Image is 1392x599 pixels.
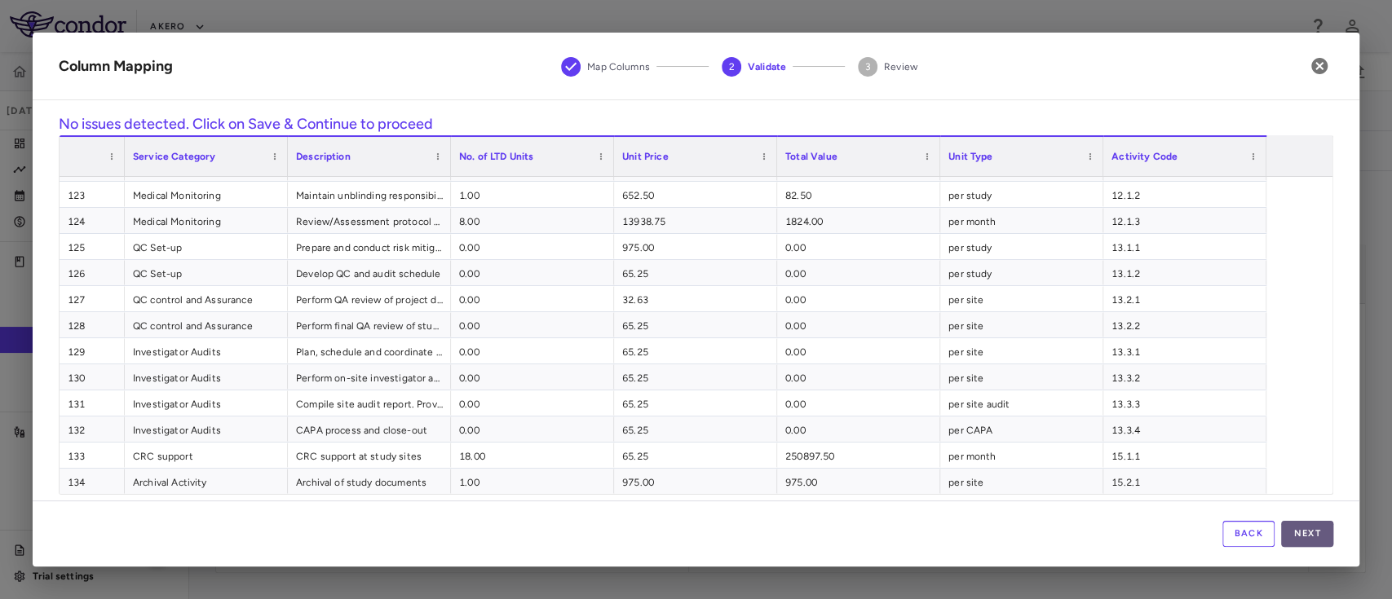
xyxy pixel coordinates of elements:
[940,208,1103,233] div: per month
[60,260,125,285] div: 126
[940,286,1103,311] div: per site
[60,469,125,494] div: 134
[614,390,777,416] div: 65.25
[125,443,288,468] div: CRC support
[940,443,1103,468] div: per month
[1103,208,1266,233] div: 12.1.3
[288,182,451,207] div: Maintain unblinding responsibility
[777,312,940,337] div: 0.00
[777,469,940,494] div: 975.00
[451,443,614,468] div: 18.00
[1103,390,1266,416] div: 13.3.3
[940,260,1103,285] div: per study
[133,151,215,162] span: Service Category
[1103,364,1266,390] div: 13.3.2
[614,469,777,494] div: 975.00
[1103,234,1266,259] div: 13.1.1
[777,260,940,285] div: 0.00
[451,286,614,311] div: 0.00
[288,312,451,337] div: Perform final QA review of study TMF.
[548,37,663,96] button: Map Columns
[777,234,940,259] div: 0.00
[288,234,451,259] div: Prepare and conduct risk mitigation workshop.
[748,59,786,74] span: Validate
[622,151,669,162] span: Unit Price
[451,390,614,416] div: 0.00
[1103,416,1266,442] div: 13.3.4
[1103,469,1266,494] div: 15.2.1
[777,182,940,207] div: 82.50
[614,338,777,363] div: 65.25
[451,416,614,442] div: 0.00
[1281,521,1333,547] button: Next
[1103,286,1266,311] div: 13.2.1
[125,234,288,259] div: QC Set-up
[940,182,1103,207] div: per study
[125,260,288,285] div: QC Set-up
[125,338,288,363] div: Investigator Audits
[777,364,940,390] div: 0.00
[1103,182,1266,207] div: 12.1.2
[614,260,777,285] div: 65.25
[451,469,614,494] div: 1.00
[60,234,125,259] div: 125
[125,286,288,311] div: QC control and Assurance
[948,151,992,162] span: Unit Type
[940,469,1103,494] div: per site
[777,390,940,416] div: 0.00
[60,364,125,390] div: 130
[614,443,777,468] div: 65.25
[451,234,614,259] div: 0.00
[125,364,288,390] div: Investigator Audits
[587,59,650,74] span: Map Columns
[614,234,777,259] div: 975.00
[288,364,451,390] div: Perform on-site investigator audit.
[777,416,940,442] div: 0.00
[728,61,734,73] text: 2
[777,286,940,311] div: 0.00
[940,312,1103,337] div: per site
[940,338,1103,363] div: per site
[1103,260,1266,285] div: 13.1.2
[614,312,777,337] div: 65.25
[785,151,837,162] span: Total Value
[125,208,288,233] div: Medical Monitoring
[1103,443,1266,468] div: 15.1.1
[614,182,777,207] div: 652.50
[940,416,1103,442] div: per CAPA
[451,364,614,390] div: 0.00
[777,338,940,363] div: 0.00
[614,286,777,311] div: 32.63
[451,208,614,233] div: 8.00
[125,312,288,337] div: QC control and Assurance
[60,182,125,207] div: 123
[709,37,799,96] button: Validate
[614,416,777,442] div: 65.25
[60,208,125,233] div: 124
[940,234,1103,259] div: per study
[125,182,288,207] div: Medical Monitoring
[459,151,533,162] span: No. of LTD Units
[614,208,777,233] div: 13938.75
[60,312,125,337] div: 128
[288,416,451,442] div: CAPA process and close-out
[288,286,451,311] div: Perform QA review of project documents including TMF.
[125,416,288,442] div: Investigator Audits
[1222,521,1275,547] button: Back
[59,113,1333,135] h6: No issues detected. Click on Save & Continue to proceed
[288,338,451,363] div: Plan, schedule and coordinate auditor visit.
[288,208,451,233] div: Review/Assessment protocol deviations
[288,469,451,494] div: Archival of study documents
[614,364,777,390] div: 65.25
[1103,312,1266,337] div: 13.2.2
[288,260,451,285] div: Develop QC and audit schedule
[60,416,125,442] div: 132
[777,443,940,468] div: 250897.50
[1111,151,1178,162] span: Activity Code
[296,151,351,162] span: Description
[451,182,614,207] div: 1.00
[288,443,451,468] div: CRC support at study sites
[59,55,173,77] div: Column Mapping
[940,364,1103,390] div: per site
[125,390,288,416] div: Investigator Audits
